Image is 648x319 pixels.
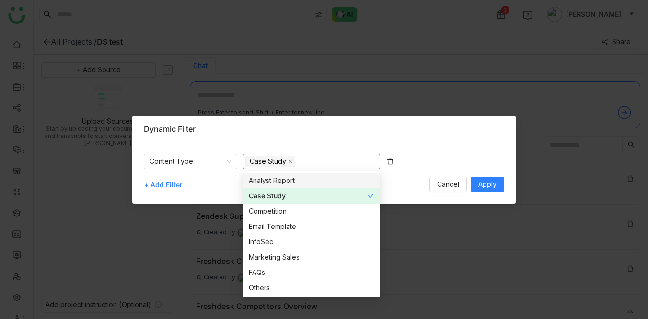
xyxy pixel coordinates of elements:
[249,252,374,262] div: Marketing Sales
[249,221,374,232] div: Email Template
[243,204,380,219] nz-option-item: Competition
[243,173,380,188] nz-option-item: Analyst Report
[437,179,459,190] span: Cancel
[429,177,467,192] button: Cancel
[150,154,231,169] nz-select-item: Content Type
[249,206,374,216] div: Competition
[250,156,286,167] div: Case Study
[243,250,380,265] nz-option-item: Marketing Sales
[243,234,380,250] nz-option-item: InfoSec
[243,265,380,280] nz-option-item: FAQs
[471,177,504,192] button: Apply
[144,124,504,134] div: Dynamic Filter
[144,177,182,193] span: + Add Filter
[249,267,374,278] div: FAQs
[249,283,374,293] div: Others
[245,156,295,167] nz-select-item: Case Study
[249,175,374,186] div: Analyst Report
[243,280,380,296] nz-option-item: Others
[478,179,497,190] span: Apply
[243,219,380,234] nz-option-item: Email Template
[243,188,380,204] nz-option-item: Case Study
[249,191,368,201] div: Case Study
[249,237,374,247] div: InfoSec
